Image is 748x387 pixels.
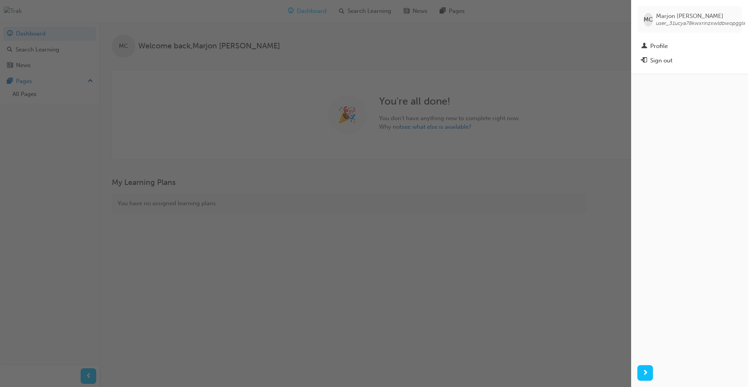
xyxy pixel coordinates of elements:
[637,53,742,68] button: Sign out
[644,15,653,24] span: MC
[650,56,672,65] div: Sign out
[656,20,746,27] span: user_31ucya78kwxrinzxwldbwopgglx
[641,57,647,64] span: exit-icon
[641,43,647,50] span: man-icon
[642,368,648,378] span: next-icon
[637,39,742,53] a: Profile
[656,12,746,20] span: Marjon [PERSON_NAME]
[650,42,668,51] div: Profile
